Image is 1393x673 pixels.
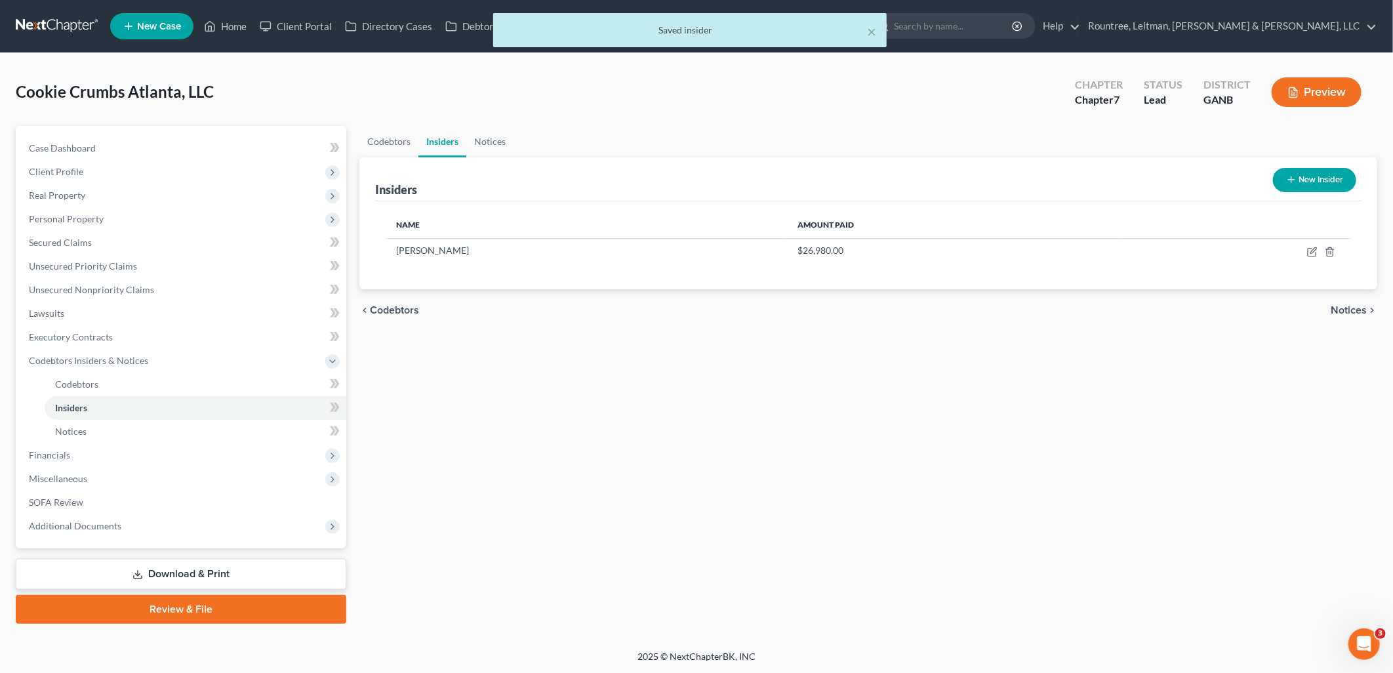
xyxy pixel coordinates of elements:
div: Lead [1144,92,1182,108]
i: chevron_right [1367,305,1377,316]
button: Notices chevron_right [1331,305,1377,316]
div: Chapter [1075,77,1123,92]
span: Lawsuits [29,308,64,319]
a: Notices [466,126,514,157]
span: $26,980.00 [797,245,843,256]
a: Review & File [16,595,346,624]
span: Executory Contracts [29,331,113,342]
button: New Insider [1273,168,1356,192]
button: chevron_left Codebtors [359,305,419,316]
div: GANB [1203,92,1251,108]
button: × [867,24,876,39]
a: Unsecured Nonpriority Claims [18,278,346,302]
span: Notices [55,426,87,437]
span: Cookie Crumbs Atlanta, LLC [16,82,214,101]
span: 3 [1375,628,1386,639]
span: Case Dashboard [29,142,96,153]
div: Saved insider [504,24,876,37]
a: Case Dashboard [18,136,346,160]
span: Additional Documents [29,520,121,531]
span: Codebtors [370,305,419,316]
a: SOFA Review [18,491,346,514]
a: Secured Claims [18,231,346,255]
span: Financials [29,449,70,460]
a: Unsecured Priority Claims [18,255,346,278]
span: Unsecured Priority Claims [29,260,137,272]
a: Insiders [45,396,346,420]
div: Status [1144,77,1182,92]
span: Codebtors [55,378,98,390]
span: [PERSON_NAME] [396,245,469,256]
span: Amount Paid [797,220,854,230]
span: 7 [1114,93,1120,106]
button: Preview [1272,77,1362,107]
iframe: Intercom live chat [1348,628,1380,660]
span: Name [396,220,420,230]
span: Personal Property [29,213,104,224]
span: SOFA Review [29,497,83,508]
a: Download & Print [16,559,346,590]
span: Unsecured Nonpriority Claims [29,284,154,295]
a: Executory Contracts [18,325,346,349]
span: Real Property [29,190,85,201]
a: Notices [45,420,346,443]
a: Codebtors [45,373,346,396]
div: Chapter [1075,92,1123,108]
div: Insiders [375,182,417,197]
a: Codebtors [359,126,418,157]
a: Lawsuits [18,302,346,325]
div: District [1203,77,1251,92]
span: Secured Claims [29,237,92,248]
span: Client Profile [29,166,83,177]
i: chevron_left [359,305,370,316]
span: Miscellaneous [29,473,87,484]
span: Insiders [55,402,87,413]
a: Insiders [418,126,466,157]
span: Codebtors Insiders & Notices [29,355,148,366]
span: Notices [1331,305,1367,316]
